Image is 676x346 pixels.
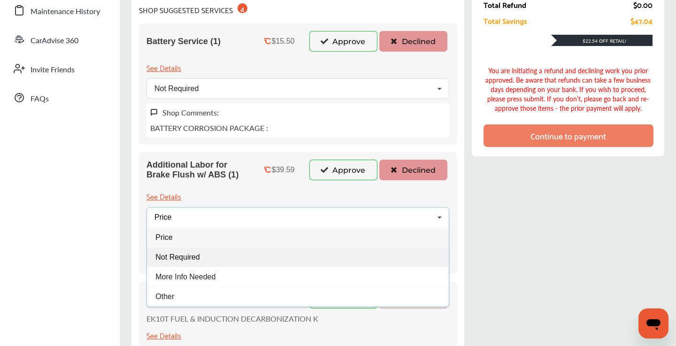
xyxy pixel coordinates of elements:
[309,31,377,52] button: Approve
[551,38,653,44] div: $22.54 Off Retail!
[146,329,181,341] div: See Details
[633,0,653,9] div: $0.00
[8,56,110,81] a: Invite Friends
[162,107,219,118] label: Shop Comments:
[146,61,181,74] div: See Details
[484,0,526,9] div: Total Refund
[530,131,606,140] div: Continue to payment
[146,37,221,46] span: Battery Service (1)
[484,66,653,113] div: You are initiating a refund and declining work you prior approved. Be aware that refunds can take...
[146,313,318,324] p: EK10T FUEL & INDUCTION DECARBONIZATION K
[31,64,75,76] span: Invite Friends
[31,6,100,18] span: Maintenance History
[150,108,158,116] img: svg+xml;base64,PHN2ZyB3aWR0aD0iMTYiIGhlaWdodD0iMTciIHZpZXdCb3g9IjAgMCAxNiAxNyIgZmlsbD0ibm9uZSIgeG...
[379,160,447,180] button: Declined
[155,272,215,280] span: More Info Needed
[146,190,181,202] div: See Details
[155,292,174,300] span: Other
[638,308,668,338] iframe: Button to launch messaging window
[8,27,110,52] a: CarAdvise 360
[155,233,172,241] span: Price
[139,1,247,16] div: SHOP SUGGESTED SERVICES
[150,123,268,133] p: BATTERY CORROSION PACKAGE :
[484,16,527,25] div: Total Savings
[309,160,377,180] button: Approve
[146,160,249,180] span: Additional Labor for Brake Flush w/ ABS (1)
[379,31,447,52] button: Declined
[31,93,49,105] span: FAQs
[272,37,295,46] div: $15.50
[155,253,200,261] span: Not Required
[154,214,171,221] div: Price
[31,35,78,47] span: CarAdvise 360
[8,85,110,110] a: FAQs
[154,85,199,92] div: Not Required
[238,3,247,13] div: 4
[272,166,295,174] div: $39.59
[630,16,653,25] div: $47.04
